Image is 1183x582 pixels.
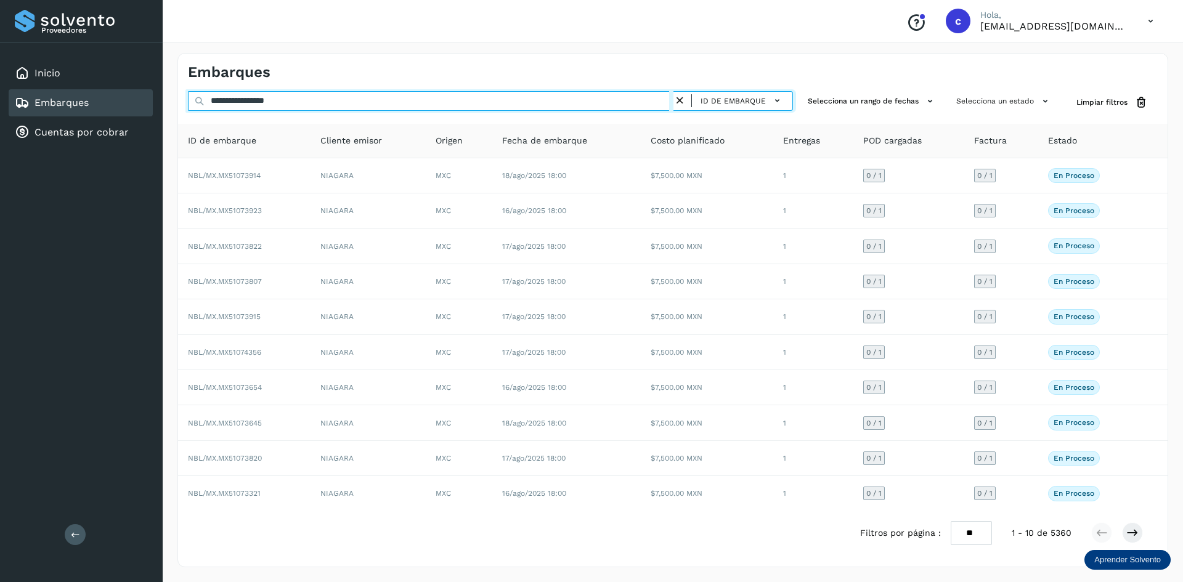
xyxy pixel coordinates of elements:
span: 0 / 1 [866,313,882,320]
span: Costo planificado [651,134,725,147]
span: 0 / 1 [866,172,882,179]
p: En proceso [1054,277,1094,286]
p: Aprender Solvento [1094,555,1161,565]
span: 0 / 1 [977,490,993,497]
td: NIAGARA [311,193,426,228]
span: 0 / 1 [866,455,882,462]
td: NIAGARA [311,158,426,193]
td: $7,500.00 MXN [641,405,773,440]
td: NIAGARA [311,370,426,405]
td: $7,500.00 MXN [641,264,773,299]
td: MXC [426,193,492,228]
td: MXC [426,158,492,193]
span: POD cargadas [863,134,922,147]
td: $7,500.00 MXN [641,193,773,228]
td: NIAGARA [311,441,426,476]
span: 0 / 1 [977,243,993,250]
span: 0 / 1 [977,278,993,285]
div: Inicio [9,60,153,87]
td: 1 [773,193,853,228]
h4: Embarques [188,63,270,81]
span: 0 / 1 [977,172,993,179]
span: 17/ago/2025 18:00 [502,348,566,357]
button: ID de embarque [697,92,787,110]
span: 16/ago/2025 18:00 [502,206,566,215]
span: 0 / 1 [866,419,882,427]
button: Selecciona un estado [951,91,1057,111]
span: 0 / 1 [866,207,882,214]
a: Cuentas por cobrar [35,126,129,138]
td: NIAGARA [311,228,426,264]
div: Aprender Solvento [1084,550,1171,570]
span: NBL/MX.MX51073807 [188,277,262,286]
td: NIAGARA [311,264,426,299]
td: MXC [426,441,492,476]
span: 0 / 1 [977,349,993,356]
span: Cliente emisor [320,134,382,147]
td: 1 [773,264,853,299]
a: Embarques [35,97,89,108]
span: Fecha de embarque [502,134,587,147]
button: Selecciona un rango de fechas [803,91,941,111]
p: En proceso [1054,383,1094,392]
span: ID de embarque [188,134,256,147]
span: 0 / 1 [866,243,882,250]
div: Embarques [9,89,153,116]
span: 0 / 1 [977,313,993,320]
span: Limpiar filtros [1076,97,1128,108]
span: 17/ago/2025 18:00 [502,454,566,463]
span: Estado [1048,134,1077,147]
span: 0 / 1 [866,349,882,356]
td: MXC [426,299,492,334]
span: NBL/MX.MX51073915 [188,312,261,321]
span: ID de embarque [701,95,766,107]
p: En proceso [1054,171,1094,180]
td: $7,500.00 MXN [641,441,773,476]
td: NIAGARA [311,335,426,370]
td: 1 [773,405,853,440]
span: 17/ago/2025 18:00 [502,312,566,321]
span: 18/ago/2025 18:00 [502,419,566,427]
p: En proceso [1054,454,1094,463]
p: En proceso [1054,348,1094,357]
td: MXC [426,405,492,440]
span: NBL/MX.MX51073822 [188,242,262,251]
td: $7,500.00 MXN [641,299,773,334]
span: NBL/MX.MX51073321 [188,489,261,498]
span: Filtros por página : [860,527,941,540]
span: Entregas [783,134,820,147]
td: $7,500.00 MXN [641,476,773,511]
td: MXC [426,370,492,405]
td: 1 [773,228,853,264]
span: Origen [436,134,463,147]
span: 1 - 10 de 5360 [1012,527,1071,540]
td: $7,500.00 MXN [641,335,773,370]
p: En proceso [1054,206,1094,215]
span: NBL/MX.MX51073914 [188,171,261,180]
span: NBL/MX.MX51073923 [188,206,262,215]
p: En proceso [1054,312,1094,321]
td: 1 [773,476,853,511]
td: NIAGARA [311,476,426,511]
span: 0 / 1 [977,419,993,427]
p: Proveedores [41,26,148,34]
td: MXC [426,264,492,299]
p: En proceso [1054,418,1094,427]
span: 18/ago/2025 18:00 [502,171,566,180]
p: cuentas3@enlacesmet.com.mx [980,20,1128,32]
span: Factura [974,134,1007,147]
td: 1 [773,158,853,193]
span: NBL/MX.MX51073645 [188,419,262,427]
span: 16/ago/2025 18:00 [502,383,566,392]
td: $7,500.00 MXN [641,370,773,405]
a: Inicio [35,67,60,79]
p: En proceso [1054,489,1094,498]
td: MXC [426,228,492,264]
p: Hola, [980,10,1128,20]
td: $7,500.00 MXN [641,228,773,264]
td: $7,500.00 MXN [641,158,773,193]
span: NBL/MX.MX51073654 [188,383,262,392]
button: Limpiar filtros [1067,91,1158,114]
td: 1 [773,299,853,334]
td: 1 [773,370,853,405]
